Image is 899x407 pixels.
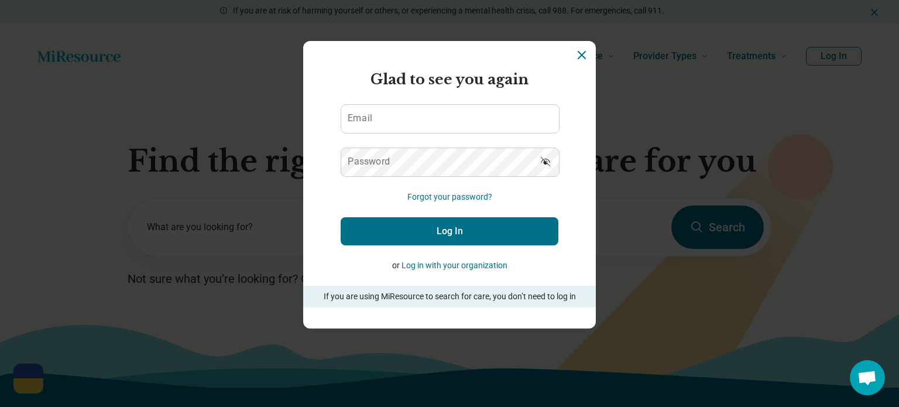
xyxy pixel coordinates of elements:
p: If you are using MiResource to search for care, you don’t need to log in [320,290,579,303]
label: Email [348,114,372,123]
p: or [341,259,558,272]
button: Forgot your password? [407,191,492,203]
button: Log in with your organization [402,259,507,272]
button: Show password [533,148,558,176]
button: Dismiss [575,48,589,62]
label: Password [348,157,390,166]
h2: Glad to see you again [341,69,558,90]
section: Login Dialog [303,41,596,329]
button: Log In [341,217,558,245]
